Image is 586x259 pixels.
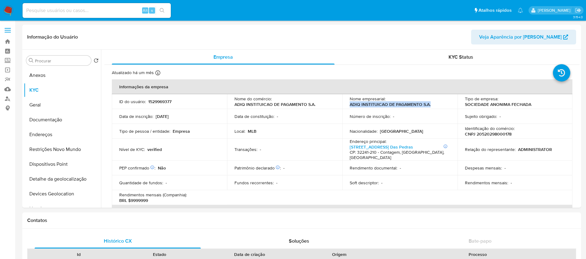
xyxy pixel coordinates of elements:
p: - [260,147,261,152]
button: Anexos [24,68,101,83]
a: Sair [575,7,581,14]
p: Tipo de pessoa / entidade : [119,128,170,134]
span: Histórico CX [104,237,132,244]
p: - [511,180,512,186]
th: Informações da empresa [112,79,572,94]
p: - [277,114,278,119]
button: Endereços [24,127,101,142]
a: [STREET_ADDRESS] Das Pedras [350,144,413,150]
p: [DATE] [156,114,169,119]
h4: CP: 32241-210 - Contagem, [GEOGRAPHIC_DATA], [GEOGRAPHIC_DATA] [350,150,448,161]
p: - [400,165,401,171]
button: Restrições Novo Mundo [24,142,101,157]
a: Notificações [518,8,523,13]
span: Alt [143,7,148,13]
p: Patrimônio declarado : [234,165,281,171]
p: Quantidade de fundos : [119,180,163,186]
p: Data de constituição : [234,114,274,119]
p: SOCIEDADE ANONIMA FECHADA [465,102,531,107]
p: Nome do comércio : [234,96,272,102]
h1: Contatos [27,217,576,223]
p: Transações : [234,147,257,152]
button: Retornar ao pedido padrão [94,58,99,65]
button: Procurar [29,58,34,63]
p: Tipo de empresa : [465,96,498,102]
p: Despesas mensais : [465,165,502,171]
button: Devices Geolocation [24,186,101,201]
p: BRL $9999999 [119,198,148,203]
p: MLB [248,128,256,134]
p: verified [147,147,162,152]
button: Detalhe da geolocalização [24,172,101,186]
p: PEP confirmado : [119,165,155,171]
p: - [393,114,394,119]
input: Pesquise usuários ou casos... [23,6,171,15]
div: Origem [303,251,376,257]
p: Fundos recorrentes : [234,180,274,186]
p: - [276,180,277,186]
th: Detalhes de contato [112,205,572,220]
p: - [283,165,285,171]
p: Relação do representante : [465,147,516,152]
p: Nível de KYC : [119,147,145,152]
p: weverton.gomes@mercadopago.com.br [538,7,573,13]
p: ADIQ INSTITUICAO DE PAGAMENTO S.A. [350,102,431,107]
button: KYC [24,83,101,98]
p: CNPJ 20520298000178 [465,131,512,137]
p: Nacionalidade : [350,128,377,134]
span: Veja Aparência por [PERSON_NAME] [479,30,562,44]
p: Identificação do comércio : [465,126,515,131]
span: KYC Status [449,53,473,61]
button: Lista Interna [24,201,101,216]
p: Rendimentos mensais : [465,180,508,186]
p: Sujeito obrigado : [465,114,497,119]
p: Atualizado há um mês [112,70,154,76]
span: Bate-papo [469,237,491,244]
h1: Informação do Usuário [27,34,78,40]
button: Geral [24,98,101,112]
p: Rendimento documental : [350,165,397,171]
p: - [166,180,167,186]
span: Soluções [289,237,309,244]
div: Id [43,251,115,257]
p: ID do usuário : [119,99,146,104]
p: Data de inscrição : [119,114,153,119]
p: Não [158,165,166,171]
span: Atalhos rápidos [478,7,512,14]
span: s [151,7,153,13]
div: Processo [384,251,571,257]
input: Procurar [35,58,89,64]
button: Veja Aparência por [PERSON_NAME] [471,30,576,44]
p: Número de inscrição : [350,114,390,119]
p: - [381,180,382,186]
p: Endereço principal : [350,139,386,144]
p: Local : [234,128,245,134]
p: - [504,165,506,171]
p: 1529969377 [148,99,171,104]
p: Soft descriptor : [350,180,379,186]
p: Empresa [173,128,190,134]
span: Empresa [213,53,233,61]
button: search-icon [156,6,168,15]
button: Documentação [24,112,101,127]
button: Dispositivos Point [24,157,101,172]
p: [GEOGRAPHIC_DATA] [380,128,423,134]
div: Data de criação [204,251,295,257]
p: - [500,114,501,119]
p: Rendimentos mensais (Companhia) : [119,192,187,198]
div: Estado [124,251,196,257]
p: ADIQ INSTITUICAO DE PAGAMENTO S.A. [234,102,315,107]
p: Nome empresarial : [350,96,386,102]
p: ADMINISTRATOR [518,147,552,152]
